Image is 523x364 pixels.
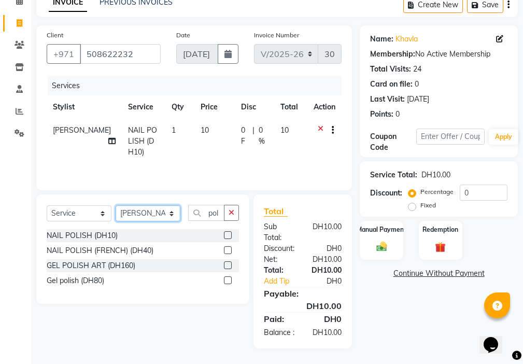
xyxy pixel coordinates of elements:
[47,31,63,40] label: Client
[259,125,268,147] span: 0 %
[479,323,513,354] iframe: chat widget
[303,254,349,265] div: DH10.00
[303,243,349,254] div: DH0
[256,243,303,254] div: Discount:
[307,95,342,119] th: Action
[370,109,393,120] div: Points:
[128,125,157,157] span: NAIL POLISH (DH10)
[256,265,303,276] div: Total:
[395,34,418,45] a: Khavla
[47,95,122,119] th: Stylist
[370,34,393,45] div: Name:
[47,230,118,241] div: NAIL POLISH (DH10)
[235,95,274,119] th: Disc
[241,125,249,147] span: 0 F
[415,79,419,90] div: 0
[53,125,111,135] span: [PERSON_NAME]
[252,125,255,147] span: |
[280,125,289,135] span: 10
[370,49,507,60] div: No Active Membership
[370,79,413,90] div: Card on file:
[370,49,415,60] div: Membership:
[413,64,421,75] div: 24
[370,188,402,199] div: Discount:
[373,241,390,253] img: _cash.svg
[303,221,349,243] div: DH10.00
[421,170,450,180] div: DH10.00
[303,265,349,276] div: DH10.00
[165,95,194,119] th: Qty
[188,205,224,221] input: Search or Scan
[256,287,349,300] div: Payable:
[201,125,209,135] span: 10
[489,129,518,145] button: Apply
[357,225,406,234] label: Manual Payment
[256,300,349,312] div: DH10.00
[256,327,303,338] div: Balance :
[310,276,349,287] div: DH0
[256,221,303,243] div: Sub Total:
[47,275,104,286] div: Gel polish (DH80)
[80,44,161,64] input: Search by Name/Mobile/Email/Code
[256,313,303,325] div: Paid:
[303,313,349,325] div: DH0
[254,31,299,40] label: Invoice Number
[194,95,235,119] th: Price
[47,245,153,256] div: NAIL POLISH (FRENCH) (DH40)
[176,31,190,40] label: Date
[422,225,458,234] label: Redemption
[370,94,405,105] div: Last Visit:
[370,64,411,75] div: Total Visits:
[395,109,400,120] div: 0
[420,187,454,197] label: Percentage
[432,241,449,254] img: _gift.svg
[303,327,349,338] div: DH10.00
[420,201,436,210] label: Fixed
[274,95,307,119] th: Total
[172,125,176,135] span: 1
[48,76,349,95] div: Services
[407,94,429,105] div: [DATE]
[47,44,81,64] button: +971
[256,254,303,265] div: Net:
[264,206,288,217] span: Total
[122,95,165,119] th: Service
[416,129,485,145] input: Enter Offer / Coupon Code
[370,170,417,180] div: Service Total:
[362,268,516,279] a: Continue Without Payment
[47,260,135,271] div: GEL POLISH ART (DH160)
[256,276,310,287] a: Add Tip
[370,131,416,153] div: Coupon Code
